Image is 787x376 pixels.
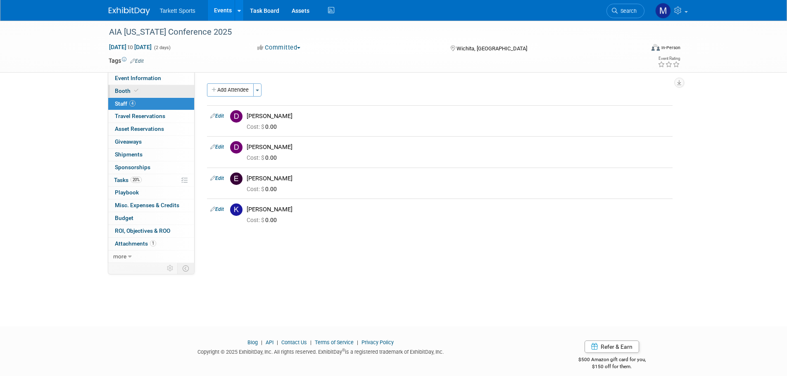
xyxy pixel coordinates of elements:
a: Staff4 [108,98,194,110]
img: Mathieu Martel [655,3,671,19]
img: Format-Inperson.png [651,44,660,51]
div: $150 off for them. [545,363,679,370]
div: AIA [US_STATE] Conference 2025 [106,25,632,40]
a: Attachments1 [108,238,194,250]
span: more [113,253,126,260]
span: Tarkett Sports [160,7,195,14]
span: Sponsorships [115,164,150,170]
a: Booth [108,85,194,97]
img: K.jpg [230,203,243,216]
button: Add Attendee [207,83,254,97]
td: Toggle Event Tabs [177,263,194,274]
img: D.jpg [230,110,243,123]
span: 0.00 [247,123,280,130]
span: Travel Reservations [115,113,165,119]
span: ROI, Objectives & ROO [115,227,170,234]
sup: ® [342,348,345,352]
a: Blog [247,339,258,345]
a: Edit [210,175,224,181]
td: Personalize Event Tab Strip [163,263,178,274]
span: Shipments [115,151,143,158]
span: Search [618,8,637,14]
span: 1 [150,240,156,246]
a: ROI, Objectives & ROO [108,225,194,237]
a: Event Information [108,72,194,85]
span: (2 days) [153,45,171,50]
a: Search [606,4,644,18]
a: Edit [210,144,224,150]
span: 4 [129,100,136,106]
span: 0.00 [247,217,280,223]
a: Tasks20% [108,174,194,187]
a: Terms of Service [315,339,354,345]
a: Edit [210,113,224,119]
span: Playbook [115,189,139,196]
button: Committed [254,43,304,52]
span: Misc. Expenses & Credits [115,202,179,208]
img: E.jpg [230,173,243,185]
span: Wichita, [GEOGRAPHIC_DATA] [457,45,527,52]
span: 0.00 [247,154,280,161]
a: Budget [108,212,194,225]
a: Misc. Expenses & Credits [108,199,194,212]
a: Playbook [108,187,194,199]
div: $500 Amazon gift card for you, [545,351,679,370]
td: Tags [109,57,144,65]
span: Booth [115,87,140,94]
div: [PERSON_NAME] [247,112,669,120]
span: Budget [115,215,133,221]
a: Sponsorships [108,161,194,174]
a: Privacy Policy [361,339,394,345]
a: Giveaways [108,136,194,148]
a: Contact Us [281,339,307,345]
a: Refer & Earn [585,341,639,353]
span: Event Information [115,75,161,81]
img: D.jpg [230,141,243,154]
div: Event Rating [658,57,680,61]
a: Shipments [108,149,194,161]
span: Asset Reservations [115,125,164,132]
div: Event Format [596,43,681,55]
span: Attachments [115,240,156,247]
span: Giveaways [115,138,142,145]
span: Tasks [114,177,142,183]
span: | [308,339,314,345]
div: Copyright © 2025 ExhibitDay, Inc. All rights reserved. ExhibitDay is a registered trademark of Ex... [109,346,533,356]
a: Edit [130,58,144,64]
img: ExhibitDay [109,7,150,15]
span: Cost: $ [247,186,265,192]
a: more [108,251,194,263]
i: Booth reservation complete [134,88,138,93]
span: to [126,44,134,50]
a: Asset Reservations [108,123,194,135]
span: Cost: $ [247,217,265,223]
a: Travel Reservations [108,110,194,123]
div: [PERSON_NAME] [247,206,669,213]
span: | [355,339,360,345]
div: [PERSON_NAME] [247,143,669,151]
span: 0.00 [247,186,280,192]
div: In-Person [661,45,680,51]
span: | [275,339,280,345]
a: API [266,339,273,345]
div: [PERSON_NAME] [247,175,669,182]
span: Staff [115,100,136,107]
span: [DATE] [DATE] [109,43,152,51]
span: Cost: $ [247,154,265,161]
span: Cost: $ [247,123,265,130]
span: | [259,339,264,345]
a: Edit [210,206,224,212]
span: 20% [131,177,142,183]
